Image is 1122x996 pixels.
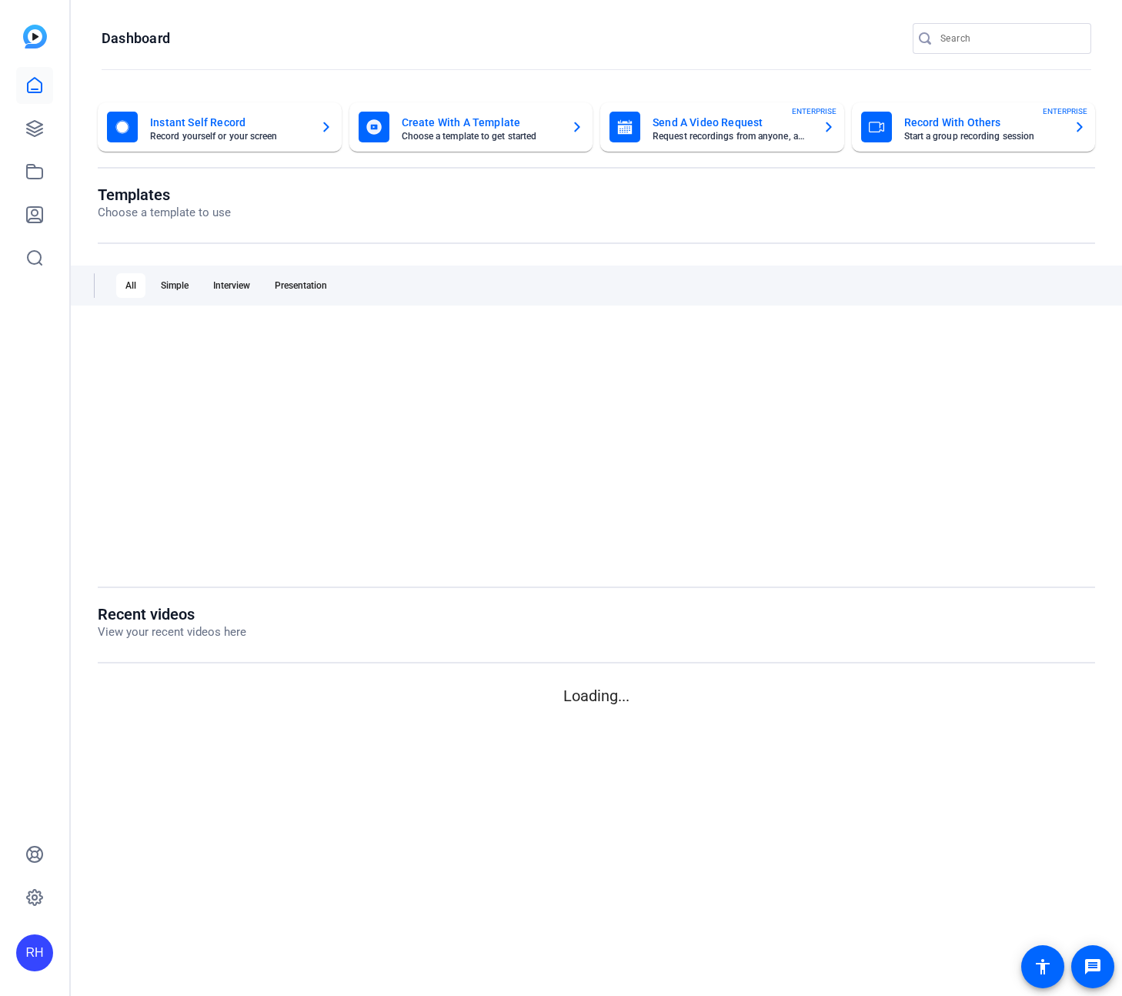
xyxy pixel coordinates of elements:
[116,273,145,298] div: All
[1034,958,1052,976] mat-icon: accessibility
[152,273,198,298] div: Simple
[98,185,231,204] h1: Templates
[904,132,1062,141] mat-card-subtitle: Start a group recording session
[16,934,53,971] div: RH
[98,684,1095,707] p: Loading...
[852,102,1096,152] button: Record With OthersStart a group recording sessionENTERPRISE
[98,605,246,623] h1: Recent videos
[653,132,810,141] mat-card-subtitle: Request recordings from anyone, anywhere
[98,204,231,222] p: Choose a template to use
[904,113,1062,132] mat-card-title: Record With Others
[653,113,810,132] mat-card-title: Send A Video Request
[1043,105,1087,117] span: ENTERPRISE
[98,102,342,152] button: Instant Self RecordRecord yourself or your screen
[150,113,308,132] mat-card-title: Instant Self Record
[940,29,1079,48] input: Search
[792,105,836,117] span: ENTERPRISE
[150,132,308,141] mat-card-subtitle: Record yourself or your screen
[265,273,336,298] div: Presentation
[98,623,246,641] p: View your recent videos here
[23,25,47,48] img: blue-gradient.svg
[600,102,844,152] button: Send A Video RequestRequest recordings from anyone, anywhereENTERPRISE
[204,273,259,298] div: Interview
[402,113,559,132] mat-card-title: Create With A Template
[349,102,593,152] button: Create With A TemplateChoose a template to get started
[102,29,170,48] h1: Dashboard
[1084,958,1102,976] mat-icon: message
[402,132,559,141] mat-card-subtitle: Choose a template to get started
